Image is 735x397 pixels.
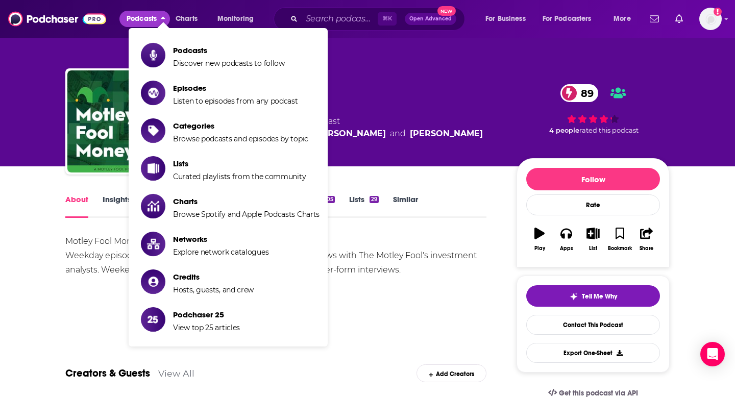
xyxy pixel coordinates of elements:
[169,11,204,27] a: Charts
[283,7,475,31] div: Search podcasts, credits, & more...
[606,221,633,258] button: Bookmark
[526,221,553,258] button: Play
[173,121,308,131] span: Categories
[409,16,452,21] span: Open Advanced
[410,128,483,140] a: Mary Long
[478,11,538,27] button: open menu
[671,10,687,28] a: Show notifications dropdown
[580,221,606,258] button: List
[416,364,486,382] div: Add Creators
[390,128,406,140] span: and
[405,13,456,25] button: Open AdvancedNew
[579,127,639,134] span: rated this podcast
[393,194,418,218] a: Similar
[699,8,722,30] img: User Profile
[173,285,254,294] span: Hosts, guests, and crew
[173,210,320,219] span: Browse Spotify and Apple Podcasts Charts
[176,12,198,26] span: Charts
[437,6,456,16] span: New
[560,84,599,102] a: 89
[485,12,526,26] span: For Business
[65,367,150,380] a: Creators & Guests
[173,96,298,106] span: Listen to episodes from any podcast
[608,245,632,252] div: Bookmark
[103,194,153,218] a: InsightsPodchaser Pro
[553,221,579,258] button: Apps
[173,323,240,332] span: View top 25 articles
[370,196,379,203] div: 29
[526,343,660,363] button: Export One-Sheet
[646,10,663,28] a: Show notifications dropdown
[699,8,722,30] button: Show profile menu
[127,12,157,26] span: Podcasts
[560,245,573,252] div: Apps
[173,134,308,143] span: Browse podcasts and episodes by topic
[543,12,592,26] span: For Podcasters
[173,196,320,206] span: Charts
[526,285,660,307] button: tell me why sparkleTell Me Why
[700,342,725,366] div: Open Intercom Messenger
[65,194,88,218] a: About
[378,12,397,26] span: ⌘ K
[714,8,722,16] svg: Add a profile image
[589,245,597,252] div: List
[640,245,653,252] div: Share
[173,83,298,93] span: Episodes
[173,159,306,168] span: Lists
[302,11,378,27] input: Search podcasts, credits, & more...
[217,12,254,26] span: Monitoring
[8,9,106,29] img: Podchaser - Follow, Share and Rate Podcasts
[534,245,545,252] div: Play
[173,172,306,181] span: Curated playlists from the community
[173,247,268,257] span: Explore network catalogues
[173,234,268,244] span: Networks
[606,11,644,27] button: open menu
[158,368,194,379] a: View All
[526,194,660,215] div: Rate
[173,272,254,282] span: Credits
[173,45,285,55] span: Podcasts
[173,310,240,319] span: Podchaser 25
[210,11,267,27] button: open menu
[570,292,578,301] img: tell me why sparkle
[549,127,579,134] span: 4 people
[582,292,617,301] span: Tell Me Why
[119,11,170,27] button: close menu
[67,70,169,172] img: Motley Fool Money
[349,194,379,218] a: Lists29
[517,78,670,141] div: 89 4 peoplerated this podcast
[614,12,631,26] span: More
[633,221,660,258] button: Share
[699,8,722,30] span: Logged in as kbastian
[65,234,486,277] div: Motley Fool Money is a daily podcast for stock investors. Weekday episodes offer a long-term pers...
[526,315,660,335] a: Contact This Podcast
[526,168,660,190] button: Follow
[536,11,606,27] button: open menu
[571,84,599,102] span: 89
[173,59,285,68] span: Discover new podcasts to follow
